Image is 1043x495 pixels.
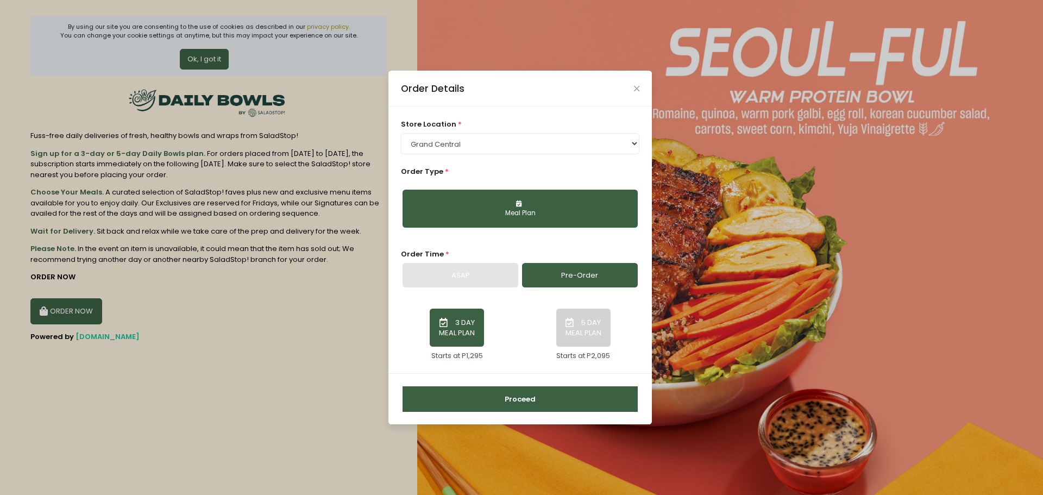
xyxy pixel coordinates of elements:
div: Meal Plan [410,209,630,218]
div: Order Details [401,82,464,96]
button: Proceed [403,386,638,412]
button: Close [634,86,639,91]
div: Starts at P2,095 [556,350,610,361]
span: Order Type [401,166,443,177]
button: Meal Plan [403,190,638,228]
button: 3 DAY MEAL PLAN [430,309,484,347]
button: 5 DAY MEAL PLAN [556,309,611,347]
a: Pre-Order [522,263,638,288]
span: store location [401,119,456,129]
div: Starts at P1,295 [431,350,483,361]
span: Order Time [401,249,444,259]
